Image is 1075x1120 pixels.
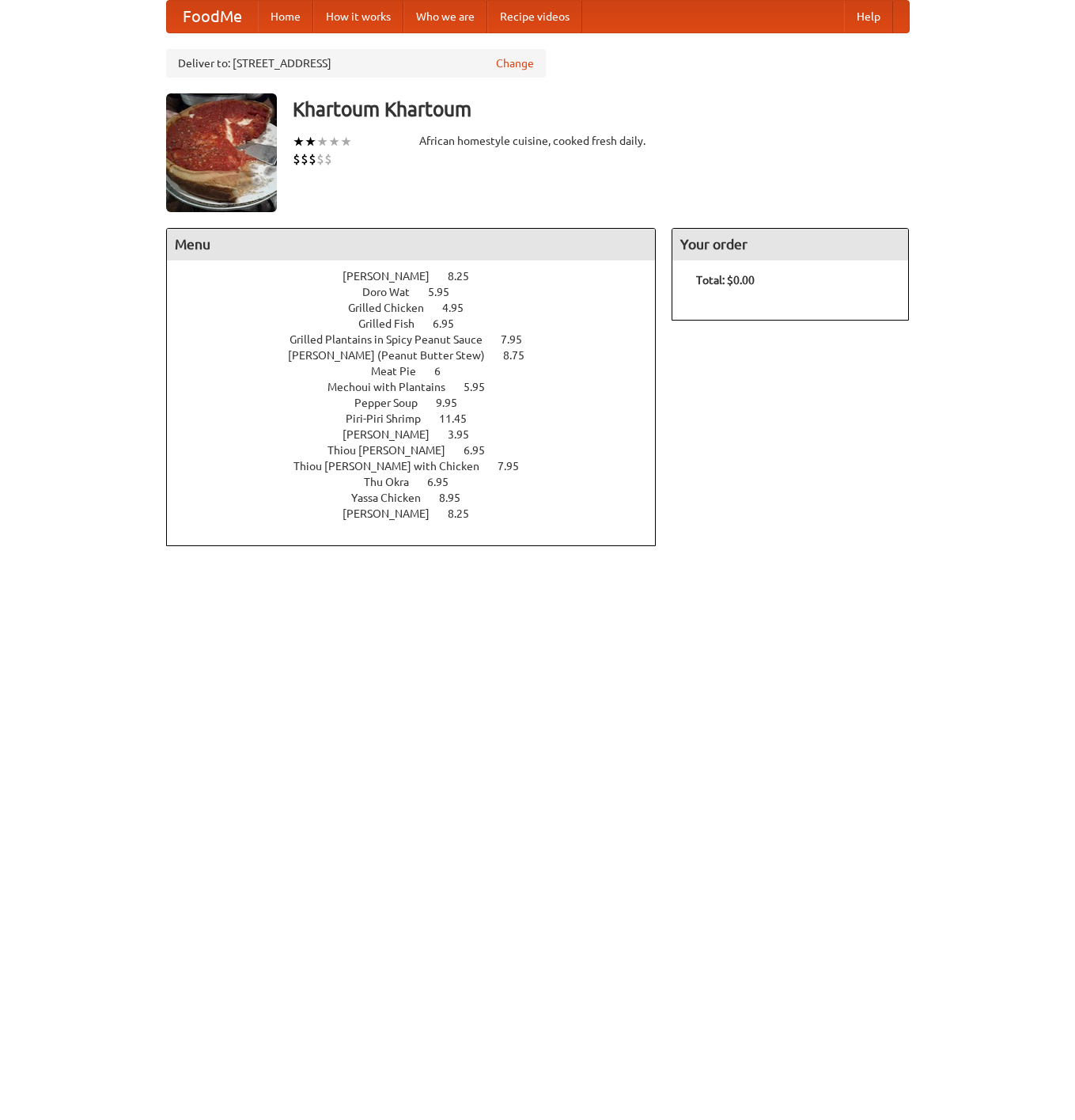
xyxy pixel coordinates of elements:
a: Home [258,1,313,32]
span: 6 [434,365,456,378]
li: $ [308,150,316,168]
li: $ [301,150,308,168]
a: Grilled Chicken 4.95 [348,302,493,314]
span: Grilled Plantains in Spicy Peanut Sauce [290,333,498,346]
a: [PERSON_NAME] (Peanut Butter Stew) 8.75 [288,349,554,362]
span: 6.95 [427,476,464,488]
span: 8.25 [448,270,485,283]
span: Grilled Chicken [348,302,440,314]
a: Pepper Soup 9.95 [354,397,486,409]
span: Grilled Fish [358,317,430,330]
li: $ [316,150,324,168]
a: Grilled Fish 6.95 [358,317,483,330]
span: [PERSON_NAME] [343,507,445,520]
a: [PERSON_NAME] 8.25 [343,270,498,283]
li: ★ [328,133,340,150]
a: Thiou [PERSON_NAME] with Chicken 7.95 [293,460,548,473]
span: 8.75 [503,349,540,362]
a: [PERSON_NAME] 8.25 [343,507,498,520]
b: Total: $0.00 [696,274,755,287]
a: FoodMe [167,1,258,32]
a: Piri-Piri Shrimp 11.45 [346,412,496,425]
a: Change [496,55,534,71]
span: Thiou [PERSON_NAME] with Chicken [293,460,495,473]
a: [PERSON_NAME] 3.95 [343,428,498,441]
li: ★ [305,133,316,150]
li: $ [324,150,332,168]
span: 11.45 [439,412,483,425]
li: ★ [316,133,328,150]
span: Meat Pie [371,365,432,378]
li: ★ [340,133,352,150]
span: 5.95 [428,286,465,298]
span: [PERSON_NAME] [343,270,445,283]
a: Mechoui with Plantains 5.95 [327,381,514,393]
a: Yassa Chicken 8.95 [351,492,490,504]
a: Doro Wat 5.95 [362,286,479,298]
span: 8.25 [448,507,485,520]
span: [PERSON_NAME] (Peanut Butter Stew) [288,349,501,362]
a: Meat Pie 6 [371,365,470,378]
span: [PERSON_NAME] [343,428,445,441]
a: Thiou [PERSON_NAME] 6.95 [327,444,514,457]
span: 6.95 [433,317,470,330]
h3: Khartoum Khartoum [293,93,910,125]
span: 8.95 [439,492,476,504]
a: Help [844,1,893,32]
span: Pepper Soup [354,397,433,409]
a: Who we are [403,1,487,32]
span: Thiou [PERSON_NAME] [327,444,461,457]
h4: Menu [167,229,656,260]
span: 5.95 [464,381,501,393]
span: 6.95 [464,444,501,457]
span: Yassa Chicken [351,492,437,504]
a: How it works [313,1,403,32]
li: ★ [293,133,305,150]
li: $ [293,150,301,168]
span: 7.95 [501,333,538,346]
span: 4.95 [442,302,479,314]
a: Recipe videos [487,1,582,32]
span: 7.95 [498,460,535,473]
span: Mechoui with Plantains [327,381,461,393]
div: African homestyle cuisine, cooked fresh daily. [419,133,657,149]
a: Thu Okra 6.95 [364,476,478,488]
div: Deliver to: [STREET_ADDRESS] [166,49,546,78]
img: angular.jpg [166,93,277,212]
span: Thu Okra [364,476,425,488]
a: Grilled Plantains in Spicy Peanut Sauce 7.95 [290,333,551,346]
h4: Your order [672,229,908,260]
span: Piri-Piri Shrimp [346,412,437,425]
span: 9.95 [436,397,473,409]
span: Doro Wat [362,286,426,298]
span: 3.95 [448,428,485,441]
